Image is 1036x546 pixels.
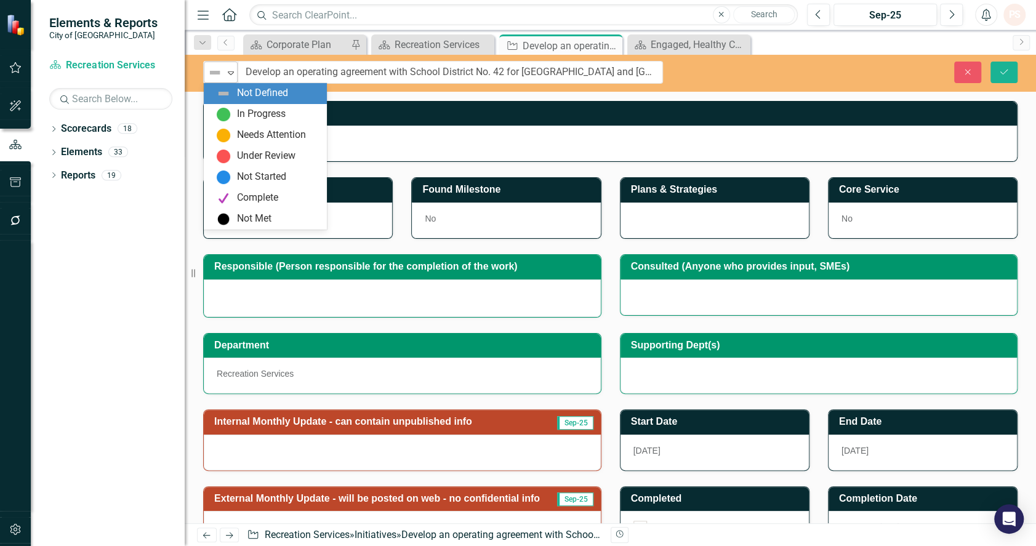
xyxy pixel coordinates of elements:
img: Not Defined [216,86,231,101]
div: Open Intercom Messenger [994,504,1024,534]
div: Complete [237,191,278,205]
img: Complete [216,191,231,206]
div: Not Started [237,170,286,184]
div: 33 [108,147,128,158]
img: Needs Attention [216,128,231,143]
input: Search Below... [49,88,172,110]
h3: Description [214,108,1011,119]
div: Recreation Services [395,37,491,52]
a: Recreation Services [265,529,350,540]
a: Reports [61,169,95,183]
div: Needs Attention [237,128,306,142]
h3: Supporting Dept(s) [631,340,1011,351]
a: Initiatives [355,529,396,540]
span: Elements & Reports [49,15,158,30]
small: City of [GEOGRAPHIC_DATA] [49,30,158,40]
button: Sep-25 [833,4,937,26]
div: Not Defined [237,86,288,100]
input: Search ClearPoint... [249,4,798,26]
span: No [841,214,853,223]
h3: Completion Date [839,493,1011,504]
img: Not Defined [207,65,222,80]
span: No [425,214,436,223]
div: Sep-25 [838,8,933,23]
span: Sep-25 [557,416,593,430]
div: 19 [102,170,121,180]
h3: End Date [839,416,1011,427]
h3: Consulted (Anyone who provides input, SMEs) [631,261,1011,272]
h3: Completed [631,493,803,504]
a: Elements [61,145,102,159]
div: Not Met [237,212,271,226]
span: [DATE] [633,446,661,456]
a: Recreation Services [374,37,491,52]
a: Recreation Services [49,58,172,73]
span: Sep-25 [557,492,593,506]
div: Develop an operating agreement with School District No. 42 for [GEOGRAPHIC_DATA] and [GEOGRAPHIC_... [401,529,885,540]
div: Develop an operating agreement with School District No. 42 for [GEOGRAPHIC_DATA] and [GEOGRAPHIC_... [523,38,619,54]
img: Not Started [216,170,231,185]
div: Engaged, Healthy Community [651,37,747,52]
h3: Core Service [839,184,1011,195]
h3: Responsible (Person responsible for the completion of the work) [214,261,595,272]
div: » » [247,528,601,542]
img: ClearPoint Strategy [6,14,28,35]
div: Corporate Plan [267,37,348,52]
a: Scorecards [61,122,111,136]
div: Under Review [237,149,295,163]
img: Not Met [216,212,231,227]
h3: Found Milestone [422,184,594,195]
a: Engaged, Healthy Community [630,37,747,52]
span: [DATE] [841,446,869,456]
div: In Progress [237,107,286,121]
h3: External Monthly Update - will be posted on web - no confidential info [214,493,555,504]
input: This field is required [238,61,663,84]
a: Corporate Plan [246,37,348,52]
h3: Department [214,340,595,351]
span: Search [750,9,777,19]
img: In Progress [216,107,231,122]
div: 18 [118,124,137,134]
span: Recreation Services [217,369,294,379]
img: Under Review [216,149,231,164]
h3: Internal Monthly Update - can contain unpublished info [214,416,546,427]
button: Search [733,6,795,23]
button: PS [1003,4,1026,26]
h3: Start Date [631,416,803,427]
h3: Plans & Strategies [631,184,803,195]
